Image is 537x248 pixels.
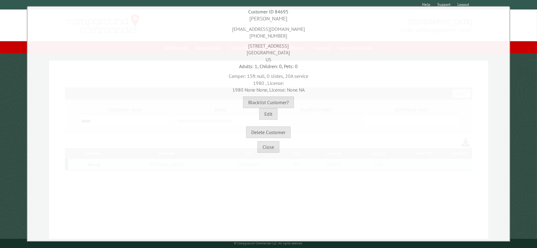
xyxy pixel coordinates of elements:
div: [EMAIL_ADDRESS][DOMAIN_NAME] [PHONE_NUMBER] [29,23,508,39]
button: Delete Customer [246,126,291,138]
div: Camper: 15ft null, 0 slides, 20A service [29,70,508,93]
div: [PERSON_NAME] [29,15,508,23]
span: 1980 None None, License: None NA [232,87,305,93]
div: Adults: 1, Children: 0, Pets: 0 [29,63,508,70]
span: 1980 , License: [253,80,284,86]
button: Edit [259,108,277,120]
button: Close [257,141,279,153]
button: Blacklist Customer? [243,97,294,108]
div: [STREET_ADDRESS] [GEOGRAPHIC_DATA] US [29,39,508,63]
small: © Campground Commander LLC. All rights reserved. [234,241,303,245]
div: Customer ID 84695 [29,8,508,15]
